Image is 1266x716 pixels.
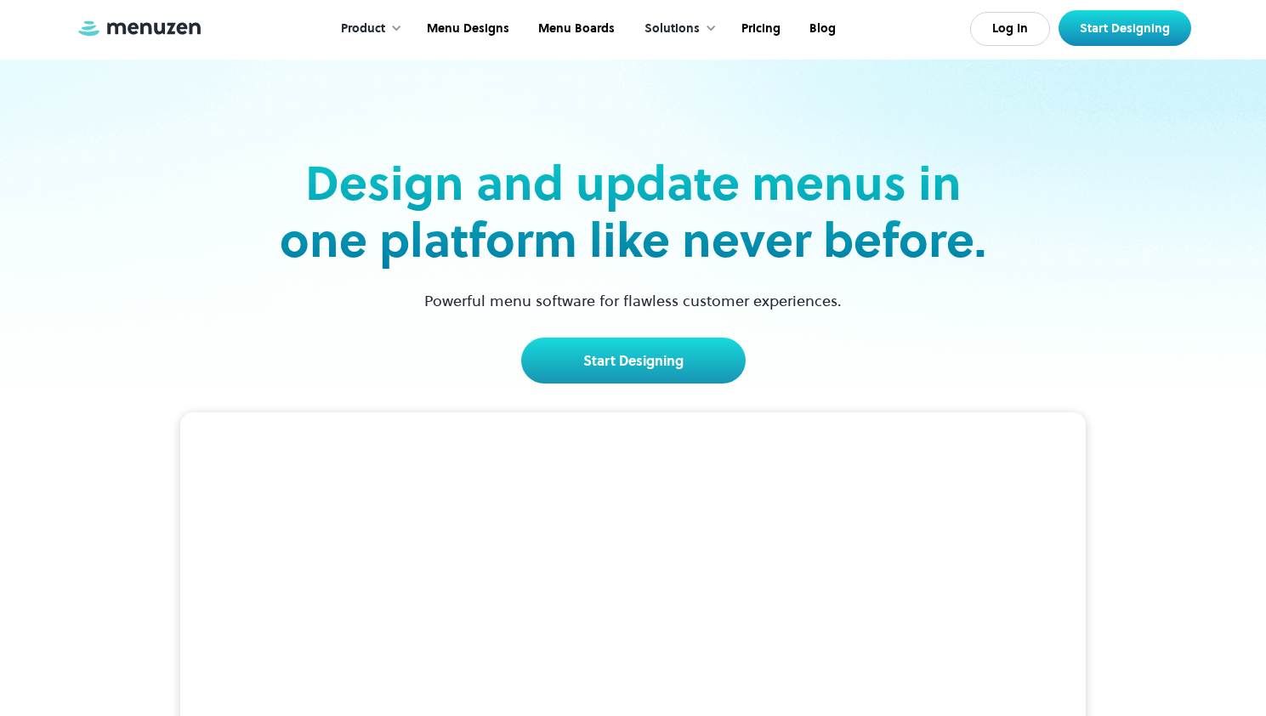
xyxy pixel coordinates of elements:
[627,3,725,55] div: Solutions
[522,3,627,55] a: Menu Boards
[1059,10,1191,46] a: Start Designing
[725,3,793,55] a: Pricing
[403,289,863,312] p: Powerful menu software for flawless customer experiences.
[644,20,700,38] div: Solutions
[275,155,992,269] h2: Design and update menus in one platform like never before.
[341,20,385,38] div: Product
[521,338,746,384] a: Start Designing
[411,3,522,55] a: Menu Designs
[324,3,411,55] div: Product
[793,3,849,55] a: Blog
[970,12,1050,46] a: Log In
